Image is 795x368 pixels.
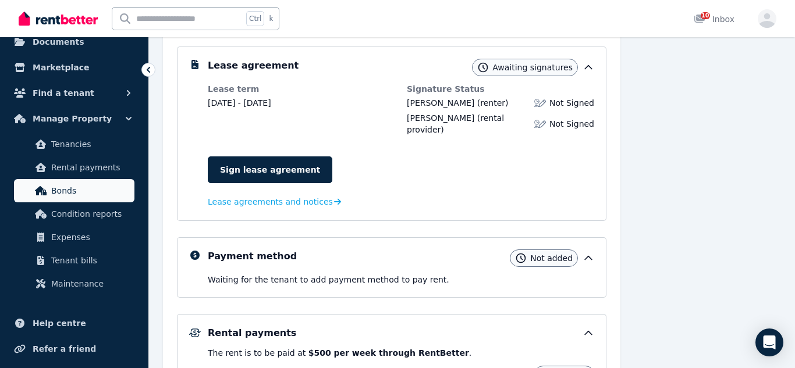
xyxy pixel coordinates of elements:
div: Open Intercom Messenger [755,328,783,356]
span: Not Signed [549,118,594,130]
span: Bonds [51,184,130,198]
dt: Signature Status [407,83,594,95]
span: Tenancies [51,137,130,151]
span: Maintenance [51,277,130,291]
a: Condition reports [14,202,134,226]
span: [PERSON_NAME] [407,98,474,108]
h5: Payment method [208,249,297,263]
span: Marketplace [33,60,89,74]
span: Condition reports [51,207,130,221]
a: Help centre [9,312,139,335]
span: Find a tenant [33,86,94,100]
div: (renter) [407,97,508,109]
img: Rental Payments [189,328,201,337]
a: Maintenance [14,272,134,295]
span: Expenses [51,230,130,244]
span: Rental payments [51,160,130,174]
a: Tenancies [14,133,134,156]
a: Tenant bills [14,249,134,272]
span: Refer a friend [33,342,96,356]
p: The rent is to be paid at . [208,347,594,359]
span: Documents [33,35,84,49]
img: Lease not signed [534,118,546,130]
span: Manage Property [33,112,112,126]
span: Not added [530,252,573,264]
a: Bonds [14,179,134,202]
span: Lease agreements and notices [208,196,333,208]
p: Waiting for the tenant to add payment method to pay rent . [208,274,594,285]
a: Lease agreements and notices [208,196,341,208]
dt: Lease term [208,83,395,95]
span: k [269,14,273,23]
span: Awaiting signatures [492,62,573,73]
span: Tenant bills [51,253,130,267]
a: Rental payments [14,156,134,179]
h5: Rental payments [208,326,296,340]
span: 10 [701,12,710,19]
span: Not Signed [549,97,594,109]
h5: Lease agreement [208,59,299,73]
a: Refer a friend [9,337,139,360]
b: $500 per week through RentBetter [308,348,469,358]
button: Manage Property [9,107,139,130]
dd: [DATE] - [DATE] [208,97,395,109]
button: Find a tenant [9,81,139,105]
span: Ctrl [246,11,264,26]
span: [PERSON_NAME] [407,113,474,123]
div: Inbox [694,13,734,25]
div: (rental provider) [407,112,527,135]
img: RentBetter [19,10,98,27]
img: Lease not signed [534,97,546,109]
a: Marketplace [9,56,139,79]
a: Sign lease agreement [208,156,332,183]
a: Documents [9,30,139,53]
span: Help centre [33,316,86,330]
a: Expenses [14,226,134,249]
